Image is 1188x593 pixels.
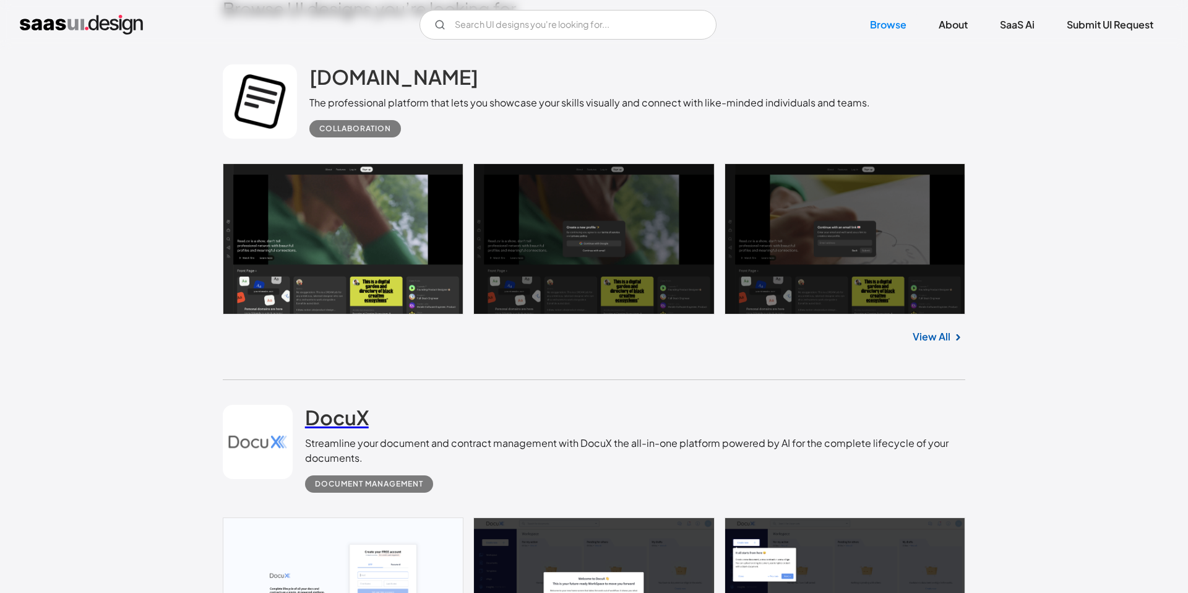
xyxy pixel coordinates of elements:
a: Submit UI Request [1052,11,1168,38]
a: Browse [855,11,921,38]
a: SaaS Ai [985,11,1049,38]
a: home [20,15,143,35]
a: About [924,11,983,38]
a: View All [913,329,950,344]
a: DocuX [305,405,369,436]
div: Collaboration [319,121,391,136]
div: Streamline your document and contract management with DocuX the all-in-one platform powered by AI... [305,436,965,465]
h2: [DOMAIN_NAME] [309,64,478,89]
input: Search UI designs you're looking for... [420,10,717,40]
h2: DocuX [305,405,369,430]
div: Document Management [315,477,423,491]
a: [DOMAIN_NAME] [309,64,478,95]
div: The professional platform that lets you showcase your skills visually and connect with like-minde... [309,95,870,110]
form: Email Form [420,10,717,40]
